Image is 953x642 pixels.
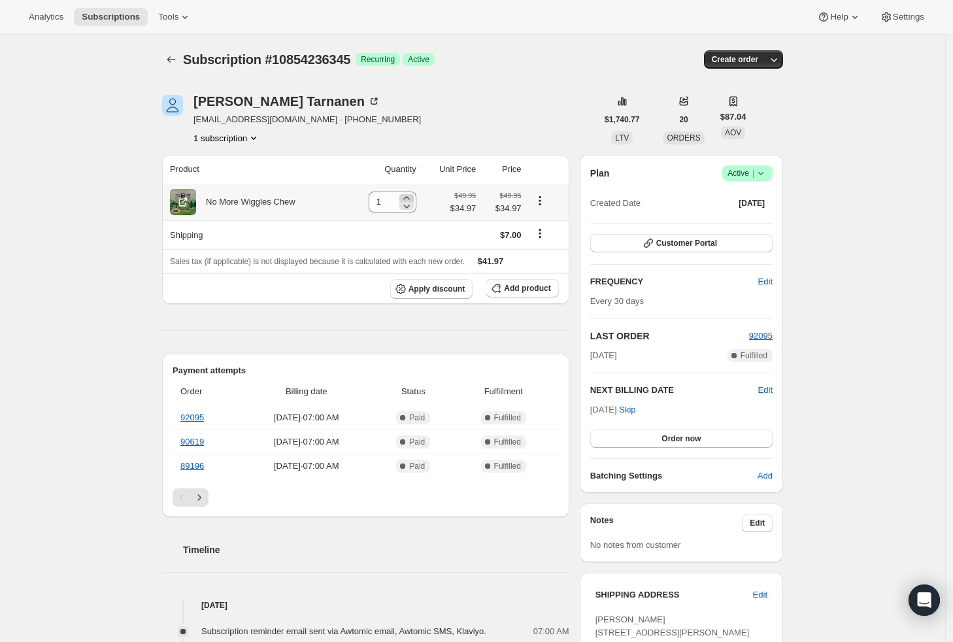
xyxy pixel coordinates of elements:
th: Quantity [346,155,420,184]
small: $49.95 [499,192,521,199]
button: Product actions [193,131,260,144]
span: Status [378,385,448,398]
span: Skip [619,403,635,416]
button: Apply discount [390,279,473,299]
span: Settings [893,12,924,22]
span: LTV [615,133,629,143]
span: Help [830,12,848,22]
a: 89196 [180,461,204,471]
span: Subscription reminder email sent via Awtomic email, Awtomic SMS, Klaviyo. [201,626,486,636]
button: Edit [758,384,773,397]
span: Tools [158,12,178,22]
a: 92095 [749,331,773,341]
button: Edit [742,514,773,532]
span: $34.97 [484,202,521,215]
span: Nina Tarnanen [162,95,183,116]
nav: Pagination [173,488,559,507]
span: Add [758,469,773,482]
span: | [752,168,754,178]
a: 92095 [180,413,204,422]
span: [DATE] [739,198,765,209]
button: Subscriptions [162,50,180,69]
small: $49.95 [454,192,476,199]
h4: [DATE] [162,599,569,612]
span: Billing date [242,385,371,398]
span: Order now [661,433,701,444]
div: No More Wiggles Chew [196,195,295,209]
span: Fulfilled [494,413,521,423]
th: Product [162,155,346,184]
span: Edit [750,518,765,528]
th: Shipping [162,220,346,249]
span: AOV [725,128,741,137]
span: Fulfilled [494,437,521,447]
span: Fulfilled [494,461,521,471]
span: 07:00 AM [533,625,569,638]
h3: Notes [590,514,743,532]
button: Shipping actions [529,226,550,241]
span: Add product [504,283,550,294]
span: Active [408,54,429,65]
span: No notes from customer [590,540,681,550]
span: $34.97 [450,202,476,215]
button: 92095 [749,329,773,343]
span: Paid [409,413,425,423]
img: product img [170,189,196,215]
h2: LAST ORDER [590,329,749,343]
button: [DATE] [731,194,773,212]
button: Add product [486,279,558,297]
button: Create order [704,50,766,69]
h2: NEXT BILLING DATE [590,384,758,397]
h6: Batching Settings [590,469,758,482]
span: $41.97 [478,256,504,266]
span: Every 30 days [590,296,644,306]
span: Create order [712,54,758,65]
h2: Plan [590,167,610,180]
th: Price [480,155,525,184]
span: $7.00 [500,230,522,240]
button: Product actions [529,194,550,208]
button: Help [809,8,869,26]
span: [EMAIL_ADDRESS][DOMAIN_NAME] · [PHONE_NUMBER] [193,113,421,126]
span: [DATE] · 07:00 AM [242,411,371,424]
button: Skip [611,399,643,420]
span: Created Date [590,197,641,210]
button: Subscriptions [74,8,148,26]
span: 20 [679,114,688,125]
button: Next [190,488,209,507]
h3: SHIPPING ADDRESS [595,588,753,601]
span: [DATE] [590,349,617,362]
h2: Payment attempts [173,364,559,377]
span: Edit [753,588,767,601]
span: ORDERS [667,133,700,143]
span: Customer Portal [656,238,717,248]
span: Paid [409,437,425,447]
span: Fulfilled [741,350,767,361]
span: Fulfillment [456,385,551,398]
span: $1,740.77 [605,114,639,125]
button: $1,740.77 [597,110,647,129]
span: Recurring [361,54,395,65]
button: Tools [150,8,199,26]
button: 20 [671,110,695,129]
span: Sales tax (if applicable) is not displayed because it is calculated with each new order. [170,257,465,266]
span: Apply discount [409,284,465,294]
span: Active [727,167,767,180]
span: Paid [409,461,425,471]
div: Open Intercom Messenger [909,584,940,616]
button: Edit [750,271,780,292]
button: Order now [590,430,773,448]
a: 90619 [180,437,204,447]
span: Subscription #10854236345 [183,52,350,67]
button: Analytics [21,8,71,26]
span: Subscriptions [82,12,140,22]
th: Order [173,377,239,406]
h2: FREQUENCY [590,275,758,288]
button: Customer Portal [590,234,773,252]
span: Edit [758,275,773,288]
span: [DATE] · 07:00 AM [242,460,371,473]
h2: Timeline [183,543,569,556]
span: [DATE] · [590,405,636,414]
